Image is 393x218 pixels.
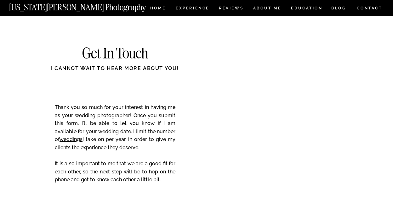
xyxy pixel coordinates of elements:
a: BLOG [331,6,346,12]
a: HOME [149,6,167,12]
a: CONTACT [356,5,383,12]
div: I cannot wait to hear more about you! [26,65,203,79]
a: ABOUT ME [253,6,282,12]
a: weddings [60,136,83,142]
h2: Get In Touch [52,46,178,62]
a: Experience [176,6,209,12]
a: REVIEWS [219,6,242,12]
a: EDUCATION [290,6,323,12]
p: Thank you so much for your interest in having me as your wedding photographer! Once you submit th... [55,103,175,193]
a: [US_STATE][PERSON_NAME] Photography [9,3,167,8]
